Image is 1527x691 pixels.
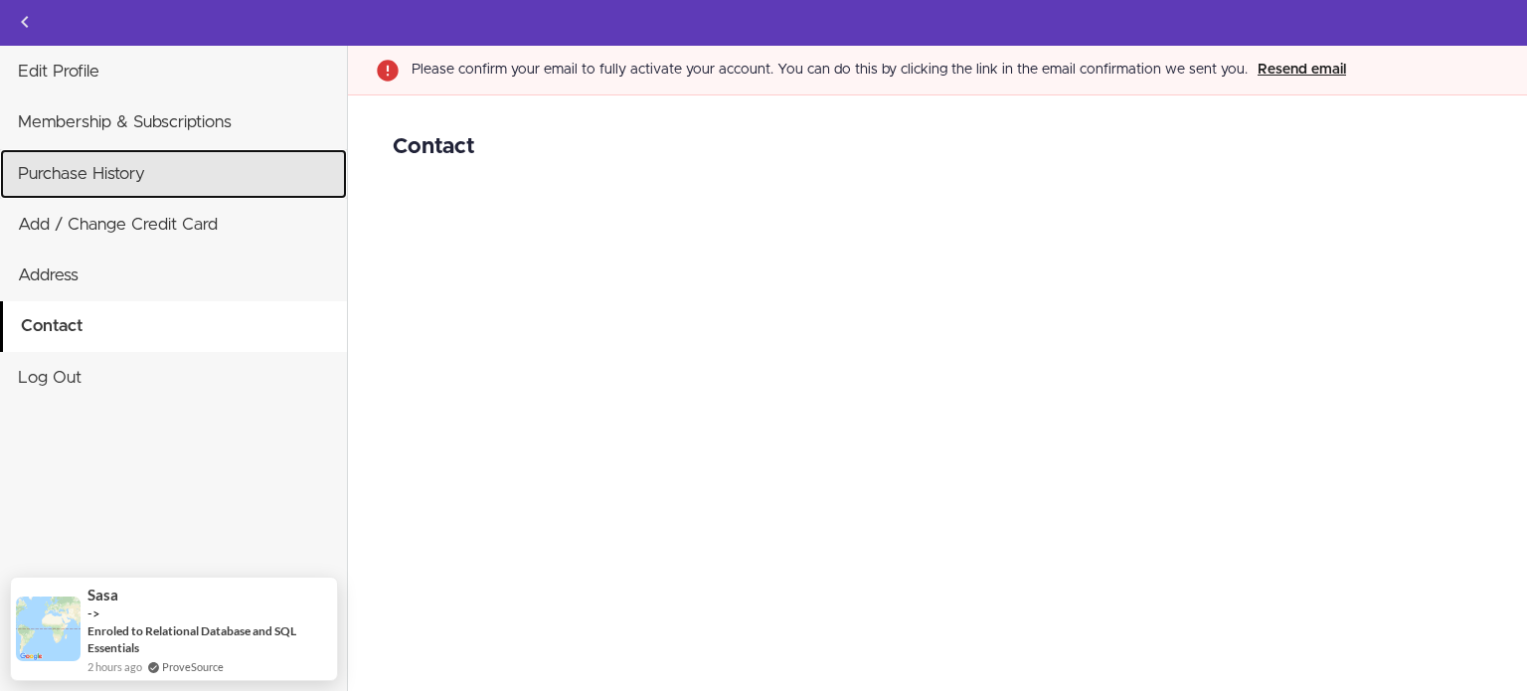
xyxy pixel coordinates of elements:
[1252,59,1352,82] button: Resend email
[87,658,142,675] span: 2 hours ago
[162,658,224,675] a: ProveSource
[13,10,37,34] svg: Back to courses
[3,301,347,351] a: Contact
[87,605,100,621] span: ->
[412,60,1248,81] div: Please confirm your email to fully activate your account. You can do this by clicking the link in...
[87,587,118,604] span: Sasa
[16,597,81,661] img: provesource social proof notification image
[393,135,1482,159] h2: Contact
[87,622,332,656] a: Enroled to Relational Database and SQL Essentials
